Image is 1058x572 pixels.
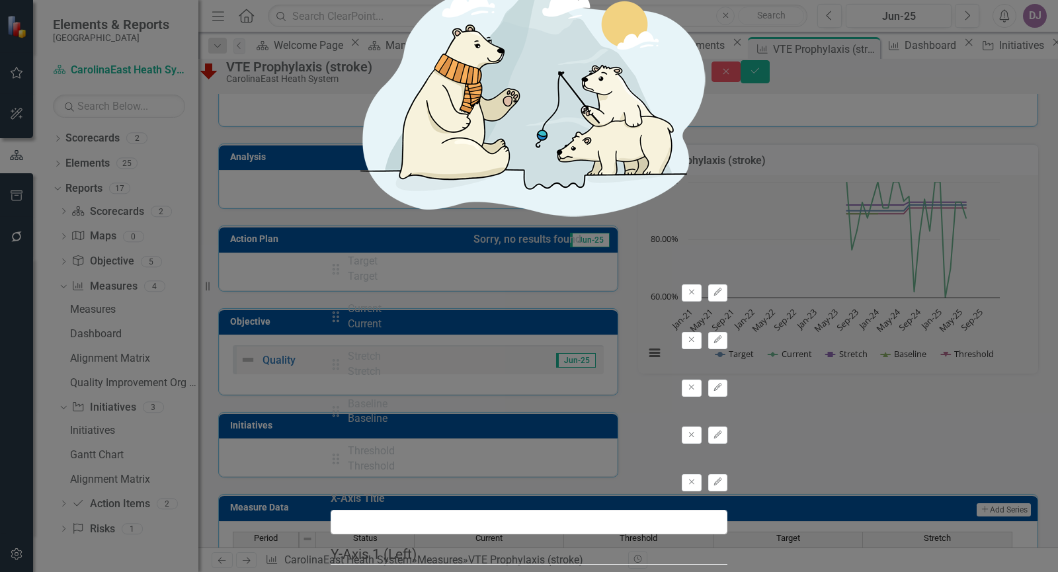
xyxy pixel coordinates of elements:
[348,411,387,427] div: Baseline
[348,349,381,364] div: Stretch
[348,459,395,474] div: Threshold
[331,544,727,565] legend: Y-Axis 1 (Left)
[348,269,378,284] div: Target
[331,491,727,507] label: X-Axis Title
[348,444,395,459] div: Threshold
[348,302,382,317] div: Current
[348,254,378,269] div: Target
[348,397,387,412] div: Baseline
[473,232,585,247] div: Sorry, no results found.
[348,364,381,380] div: Stretch
[348,317,382,332] div: Current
